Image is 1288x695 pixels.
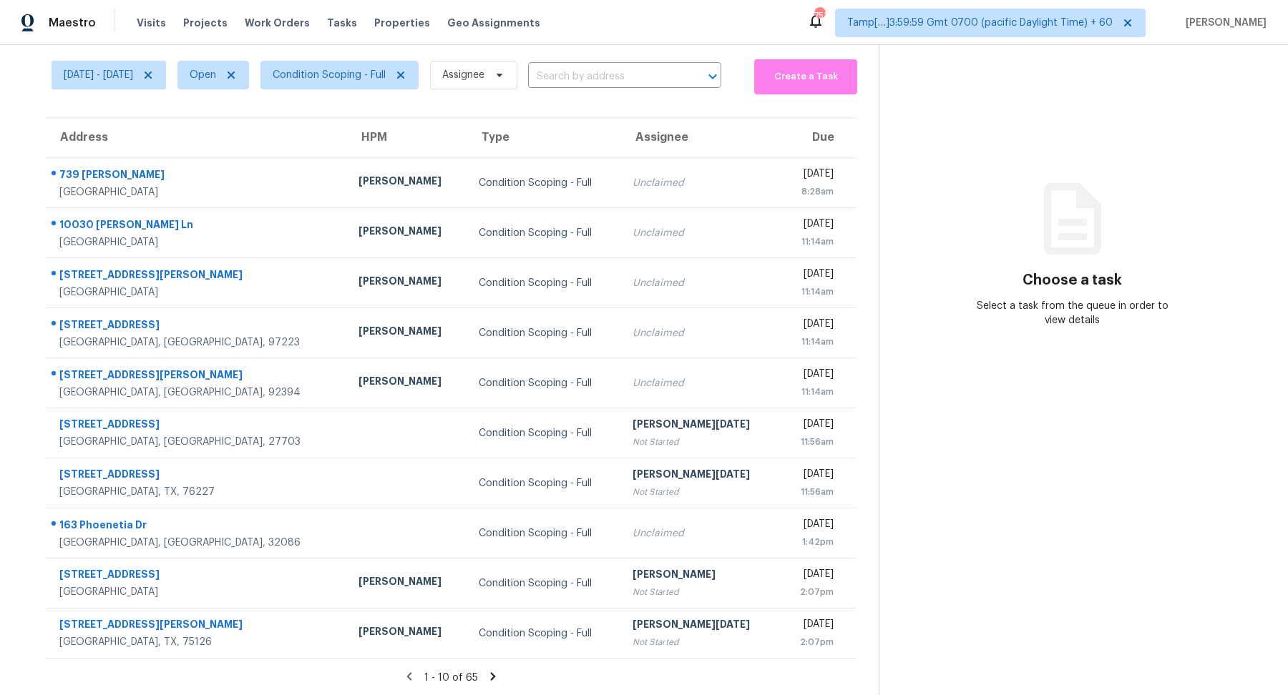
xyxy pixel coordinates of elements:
[479,476,610,491] div: Condition Scoping - Full
[59,585,336,599] div: [GEOGRAPHIC_DATA]
[358,274,456,292] div: [PERSON_NAME]
[791,567,834,585] div: [DATE]
[791,335,834,349] div: 11:14am
[137,16,166,30] span: Visits
[633,376,769,390] div: Unclaimed
[621,118,780,158] th: Assignee
[791,535,834,549] div: 1:42pm
[791,184,834,199] div: 8:28am
[358,624,456,642] div: [PERSON_NAME]
[49,16,96,30] span: Maestro
[791,235,834,249] div: 11:14am
[791,435,834,449] div: 11:56am
[633,635,769,649] div: Not Started
[791,367,834,385] div: [DATE]
[183,16,228,30] span: Projects
[59,635,336,649] div: [GEOGRAPHIC_DATA], TX, 75126
[59,267,336,285] div: [STREET_ADDRESS][PERSON_NAME]
[59,485,336,499] div: [GEOGRAPHIC_DATA], TX, 76227
[791,167,834,184] div: [DATE]
[59,185,336,199] div: [GEOGRAPHIC_DATA]
[703,66,723,87] button: Open
[327,18,357,28] span: Tasks
[791,317,834,335] div: [DATE]
[273,68,386,82] span: Condition Scoping - Full
[791,267,834,285] div: [DATE]
[59,285,336,300] div: [GEOGRAPHIC_DATA]
[633,567,769,585] div: [PERSON_NAME]
[791,285,834,299] div: 11:14am
[479,626,610,641] div: Condition Scoping - Full
[528,66,681,88] input: Search by address
[59,335,336,350] div: [GEOGRAPHIC_DATA], [GEOGRAPHIC_DATA], 97223
[791,417,834,435] div: [DATE]
[479,526,610,541] div: Condition Scoping - Full
[59,518,336,536] div: 163 Phoenetia Dr
[479,226,610,240] div: Condition Scoping - Full
[1023,273,1122,287] h3: Choose a task
[347,118,467,158] th: HPM
[479,576,610,591] div: Condition Scoping - Full
[633,326,769,340] div: Unclaimed
[479,326,610,340] div: Condition Scoping - Full
[791,385,834,399] div: 11:14am
[447,16,540,30] span: Geo Assignments
[59,417,336,435] div: [STREET_ADDRESS]
[633,526,769,541] div: Unclaimed
[374,16,430,30] span: Properties
[791,517,834,535] div: [DATE]
[479,176,610,190] div: Condition Scoping - Full
[358,324,456,342] div: [PERSON_NAME]
[633,226,769,240] div: Unclaimed
[59,567,336,585] div: [STREET_ADDRESS]
[791,217,834,235] div: [DATE]
[633,276,769,290] div: Unclaimed
[633,467,769,485] div: [PERSON_NAME][DATE]
[59,536,336,550] div: [GEOGRAPHIC_DATA], [GEOGRAPHIC_DATA], 32086
[358,224,456,242] div: [PERSON_NAME]
[791,585,834,599] div: 2:07pm
[59,217,336,235] div: 10030 [PERSON_NAME] Ln
[190,68,216,82] span: Open
[791,485,834,499] div: 11:56am
[847,16,1113,30] span: Tamp[…]3:59:59 Gmt 0700 (pacific Daylight Time) + 60
[761,69,850,85] span: Create a Task
[358,574,456,592] div: [PERSON_NAME]
[633,176,769,190] div: Unclaimed
[633,435,769,449] div: Not Started
[424,673,478,683] span: 1 - 10 of 65
[442,68,484,82] span: Assignee
[358,174,456,192] div: [PERSON_NAME]
[780,118,856,158] th: Due
[1180,16,1267,30] span: [PERSON_NAME]
[976,299,1169,327] div: Select a task from the queue in order to view details
[245,16,310,30] span: Work Orders
[633,585,769,599] div: Not Started
[633,617,769,635] div: [PERSON_NAME][DATE]
[46,118,347,158] th: Address
[754,59,857,94] button: Create a Task
[479,276,610,290] div: Condition Scoping - Full
[59,317,336,335] div: [STREET_ADDRESS]
[358,374,456,392] div: [PERSON_NAME]
[59,368,336,385] div: [STREET_ADDRESS][PERSON_NAME]
[59,385,336,400] div: [GEOGRAPHIC_DATA], [GEOGRAPHIC_DATA], 92394
[59,167,336,185] div: 739 [PERSON_NAME]
[59,467,336,485] div: [STREET_ADDRESS]
[791,635,834,649] div: 2:07pm
[633,485,769,499] div: Not Started
[59,435,336,449] div: [GEOGRAPHIC_DATA], [GEOGRAPHIC_DATA], 27703
[791,617,834,635] div: [DATE]
[479,376,610,390] div: Condition Scoping - Full
[59,235,336,250] div: [GEOGRAPHIC_DATA]
[64,68,133,82] span: [DATE] - [DATE]
[467,118,621,158] th: Type
[814,9,824,23] div: 751
[479,426,610,440] div: Condition Scoping - Full
[59,617,336,635] div: [STREET_ADDRESS][PERSON_NAME]
[633,417,769,435] div: [PERSON_NAME][DATE]
[791,467,834,485] div: [DATE]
